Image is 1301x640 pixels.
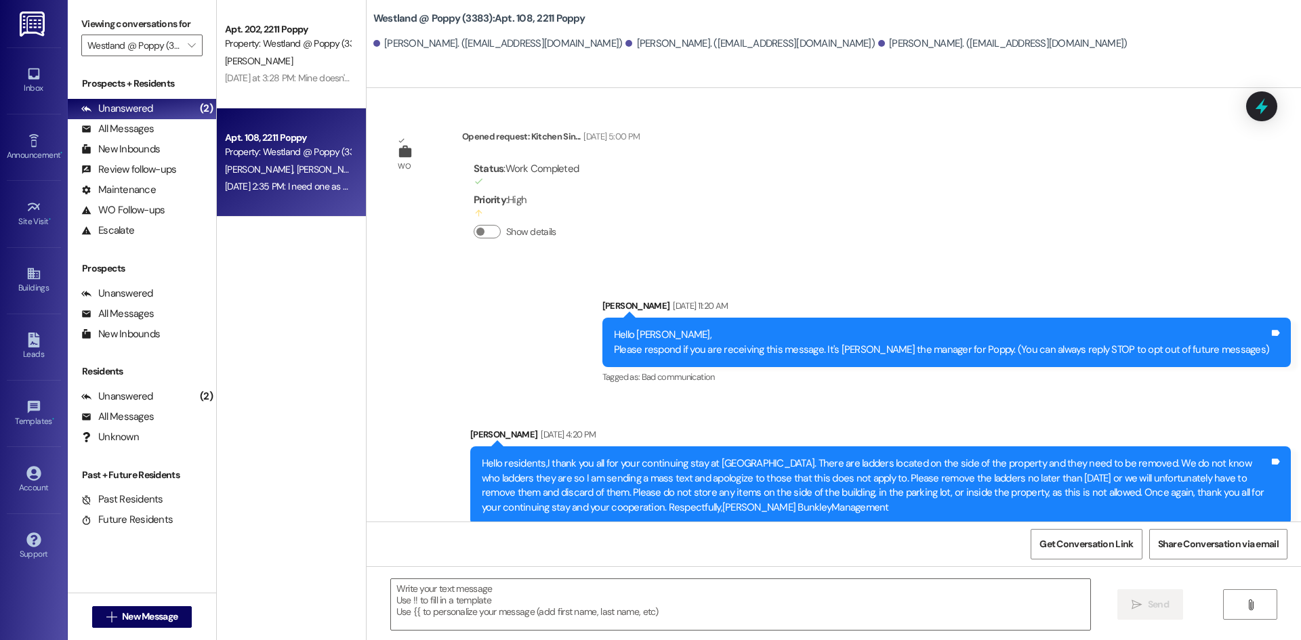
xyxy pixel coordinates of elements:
[52,414,54,424] span: •
[506,225,556,239] label: Show details
[225,180,388,192] div: [DATE] 2:35 PM: I need one as well please.
[1158,537,1279,551] span: Share Conversation via email
[225,37,350,51] div: Property: Westland @ Poppy (3383)
[1117,589,1183,620] button: Send
[462,129,640,148] div: Opened request: Kitchen Sin...
[81,492,163,507] div: Past Residents
[225,72,369,84] div: [DATE] at 3:28 PM: Mine doesn't work
[81,142,160,156] div: New Inbounds
[81,430,139,444] div: Unknown
[197,386,216,407] div: (2)
[81,223,134,238] div: Escalate
[81,286,153,301] div: Unanswered
[81,102,153,116] div: Unanswered
[81,513,173,527] div: Future Residents
[81,307,154,321] div: All Messages
[614,328,1269,357] div: Hello [PERSON_NAME], Please respond if you are receiving this message. It's [PERSON_NAME] the man...
[537,427,596,442] div: [DATE] 4:20 PM
[225,145,350,159] div: Property: Westland @ Poppy (3383)
[474,158,579,190] div: : Work Completed
[373,37,623,51] div: [PERSON_NAME]. ([EMAIL_ADDRESS][DOMAIN_NAME])
[68,261,216,276] div: Prospects
[878,37,1128,51] div: [PERSON_NAME]. ([EMAIL_ADDRESS][DOMAIN_NAME])
[296,163,368,175] span: [PERSON_NAME]
[7,196,61,232] a: Site Visit •
[474,190,579,221] div: : High
[7,462,61,498] a: Account
[474,162,504,175] b: Status
[1148,597,1169,612] span: Send
[106,612,117,622] i: 
[7,396,61,432] a: Templates •
[1031,529,1142,559] button: Get Conversation Link
[225,163,297,175] span: [PERSON_NAME]
[625,37,875,51] div: [PERSON_NAME]. ([EMAIL_ADDRESS][DOMAIN_NAME])
[225,55,293,67] span: [PERSON_NAME]
[60,148,62,158] span: •
[81,327,160,341] div: New Inbounds
[81,163,176,177] div: Review follow-ups
[81,203,165,217] div: WO Follow-ups
[122,610,178,624] span: New Message
[92,606,192,628] button: New Message
[225,22,350,37] div: Apt. 202, 2211 Poppy
[642,371,715,383] span: Bad communication
[1132,599,1142,610] i: 
[602,299,1291,318] div: [PERSON_NAME]
[49,215,51,224] span: •
[68,77,216,91] div: Prospects + Residents
[669,299,728,313] div: [DATE] 11:20 AM
[474,193,506,207] b: Priority
[87,35,181,56] input: All communities
[7,62,61,99] a: Inbox
[225,131,350,145] div: Apt. 108, 2211 Poppy
[81,410,154,424] div: All Messages
[81,183,156,197] div: Maintenance
[1039,537,1133,551] span: Get Conversation Link
[81,389,153,404] div: Unanswered
[470,427,1291,446] div: [PERSON_NAME]
[1149,529,1287,559] button: Share Conversation via email
[7,262,61,299] a: Buildings
[7,528,61,565] a: Support
[197,98,216,119] div: (2)
[482,456,1269,515] div: Hello residents,I thank you all for your continuing stay at [GEOGRAPHIC_DATA]. There are ladders ...
[1245,599,1256,610] i: 
[81,14,203,35] label: Viewing conversations for
[81,122,154,136] div: All Messages
[7,328,61,365] a: Leads
[602,367,1291,387] div: Tagged as:
[188,40,195,51] i: 
[68,468,216,482] div: Past + Future Residents
[373,12,585,26] b: Westland @ Poppy (3383): Apt. 108, 2211 Poppy
[398,159,411,173] div: WO
[580,129,640,144] div: [DATE] 5:00 PM
[20,12,47,37] img: ResiDesk Logo
[68,364,216,379] div: Residents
